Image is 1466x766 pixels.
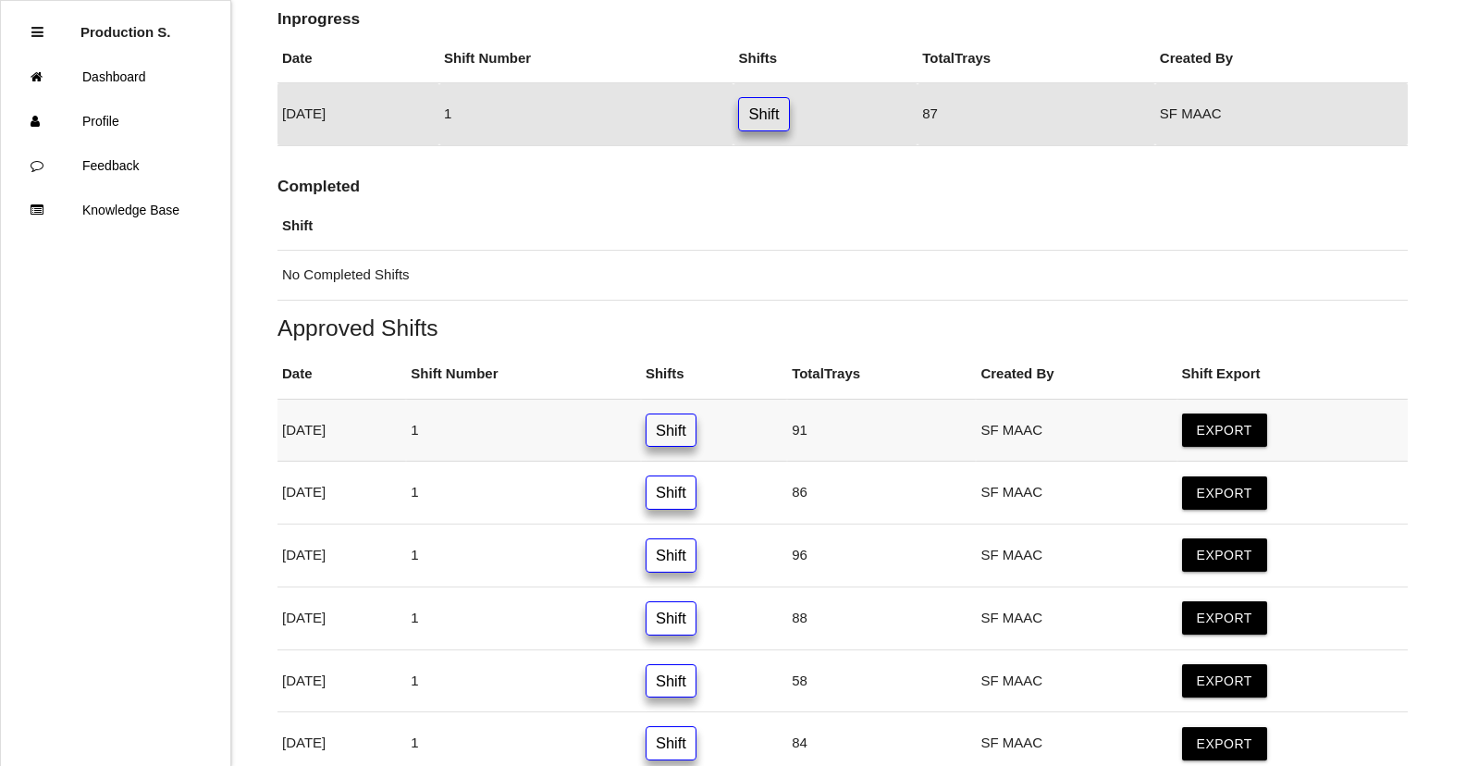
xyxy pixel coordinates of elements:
button: Export [1182,538,1267,572]
td: 87 [918,83,1155,146]
td: [DATE] [277,587,406,649]
td: 1 [406,649,641,712]
th: Created By [976,350,1176,399]
td: SF MAAC [1155,83,1408,146]
a: Shift [646,726,696,760]
td: 1 [406,462,641,525]
button: Export [1182,664,1267,698]
th: Total Trays [787,350,976,399]
th: Shifts [641,350,787,399]
td: SF MAAC [976,525,1176,587]
td: [DATE] [277,649,406,712]
a: Shift [646,601,696,636]
h5: Approved Shifts [277,315,1408,340]
th: Shift Export [1177,350,1408,399]
td: No Completed Shifts [277,251,1408,301]
th: Date [277,34,439,83]
a: Shift [646,414,696,448]
td: [DATE] [277,83,439,146]
p: Production Shifts [80,10,171,40]
td: 88 [787,587,976,649]
button: Export [1182,476,1267,510]
button: Export [1182,601,1267,635]
a: Feedback [1,143,230,188]
td: 1 [439,83,733,146]
td: SF MAAC [976,649,1176,712]
th: Shift [277,202,1408,251]
a: Shift [646,538,696,573]
a: Shift [646,664,696,698]
td: [DATE] [277,525,406,587]
td: 86 [787,462,976,525]
td: SF MAAC [976,587,1176,649]
th: Created By [1155,34,1408,83]
a: Shift [646,476,696,510]
th: Total Trays [918,34,1155,83]
a: Knowledge Base [1,188,230,232]
th: Date [277,350,406,399]
th: Shift Number [439,34,733,83]
td: 91 [787,399,976,462]
a: Dashboard [1,55,230,99]
td: 96 [787,525,976,587]
td: 1 [406,399,641,462]
th: Shifts [733,34,918,83]
a: Profile [1,99,230,143]
b: Inprogress [277,9,360,28]
button: Export [1182,727,1267,760]
td: SF MAAC [976,399,1176,462]
div: Close [31,10,43,55]
th: Shift Number [406,350,641,399]
td: SF MAAC [976,462,1176,525]
td: [DATE] [277,399,406,462]
td: [DATE] [277,462,406,525]
td: 58 [787,649,976,712]
td: 1 [406,525,641,587]
td: 1 [406,587,641,649]
button: Export [1182,414,1267,447]
b: Completed [277,177,360,195]
a: Shift [738,97,789,131]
